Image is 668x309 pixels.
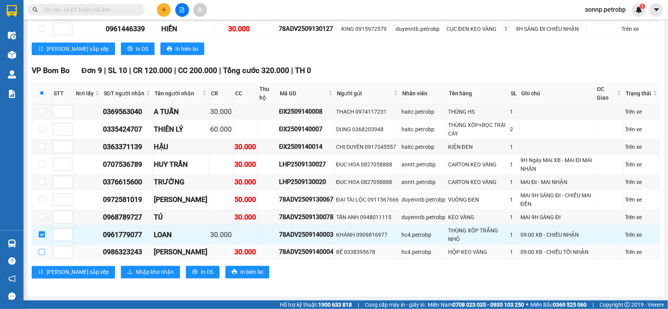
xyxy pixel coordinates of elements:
[76,89,94,98] span: Nơi lấy
[154,106,207,117] div: A TUẤN
[402,125,445,134] div: haitc.petrobp
[153,245,209,260] td: NGỌC HOÀNG
[279,195,333,204] div: 78ADV2509130067
[336,160,399,169] div: ĐUC HOA 0827058888
[341,25,393,33] div: KING 0915972579
[43,5,135,14] input: Tìm tên, số ĐT hoặc mã đơn
[520,178,593,186] div: MAI ĐI - MAI NHẬN
[8,275,16,282] span: notification
[318,302,352,308] strong: 1900 633 818
[336,143,399,151] div: CHỊ DUYÊN 0917345557
[102,210,153,225] td: 0968789727
[103,212,151,223] div: 0968789727
[402,248,445,257] div: hc4.petrobp
[279,24,339,34] div: 78ADV2509130127
[154,194,207,205] div: [PERSON_NAME]
[396,25,444,33] div: duyenntb.petrobp
[295,66,311,75] span: TH 0
[337,89,392,98] span: Người gửi
[7,7,19,16] span: Gửi:
[291,66,293,75] span: |
[597,85,616,102] span: ĐC Giao
[210,124,232,135] div: 60.000
[8,51,16,59] img: warehouse-icon
[520,213,593,221] div: MAI 9H SÁNG ĐI
[153,210,209,225] td: TÚ
[278,210,335,225] td: 78ADV2509130078
[228,23,252,34] div: 30.000
[358,300,359,309] span: |
[402,107,445,116] div: haitc.petrobp
[103,106,151,117] div: 0369563040
[279,124,333,134] div: ĐX2509140007
[278,175,335,190] td: LHP2509130020
[103,141,151,152] div: 0363371139
[277,21,340,37] td: 78ADV2509130127
[280,300,352,309] span: Hỗ trợ kỹ thuật:
[186,266,220,279] button: printerIn DS
[121,266,180,279] button: downloadNhập kho nhận
[153,104,209,120] td: A TUẤN
[257,83,278,104] th: Thu hộ
[178,66,217,75] span: CC 200.000
[448,143,507,151] div: KIỆN ĐEN
[510,195,518,204] div: 1
[102,225,153,245] td: 0961779077
[102,104,153,120] td: 0369563040
[104,21,160,37] td: 0961446339
[102,245,153,260] td: 0986323243
[7,5,17,17] img: logo-vxr
[278,225,335,245] td: 78ADV2509140003
[219,66,221,75] span: |
[102,190,153,210] td: 0972581019
[234,212,256,223] div: 30.000
[278,190,335,210] td: 78ADV2509130067
[234,159,256,170] div: 30.000
[104,66,106,75] span: |
[516,25,585,33] div: 9H SÁNG ĐI CHIỀU NHẬN
[121,43,155,55] button: printerIn DS
[279,247,333,257] div: 78ADV2509140004
[653,6,660,13] span: caret-down
[32,266,115,279] button: sort-ascending[PERSON_NAME] sắp xếp
[510,143,518,151] div: 1
[175,45,198,53] span: In biên lai
[336,195,399,204] div: ĐẠI TÀI LỘC 0911567666
[32,66,70,75] span: VP Bom Bo
[448,107,507,116] div: THÙNG HS
[103,247,151,258] div: 0986323243
[210,106,232,117] div: 30.000
[336,178,399,186] div: ĐUC HOA 0827058888
[636,6,643,13] img: icon-new-feature
[448,178,507,186] div: CARTON KEO VÀNG
[579,5,632,14] span: sonnp.petrobp
[520,248,593,257] div: 09:00 XB - CHIỀU TỐI NHẬN
[8,31,16,39] img: warehouse-icon
[136,268,174,277] span: Nhập kho nhận
[153,120,209,139] td: THIÊN LÝ
[174,66,176,75] span: |
[447,83,509,104] th: Tên hàng
[104,89,144,98] span: SĐT người nhận
[519,83,595,104] th: Ghi chú
[8,90,16,98] img: solution-icon
[625,213,658,221] div: Trên xe
[167,46,172,52] span: printer
[192,269,198,275] span: printer
[448,160,507,169] div: CARTON KEO VÀNG
[650,3,663,17] button: caret-down
[8,70,16,79] img: warehouse-icon
[61,7,114,25] div: VP Bình Triệu
[234,177,256,188] div: 30.000
[61,7,80,16] span: Nhận:
[136,45,148,53] span: In DS
[102,139,153,155] td: 0363371139
[102,155,153,175] td: 0707536789
[510,160,518,169] div: 1
[504,25,513,33] div: 1
[428,300,524,309] span: Miền Nam
[278,155,335,175] td: LHP2509130027
[153,225,209,245] td: LOAN
[233,83,257,104] th: CC
[127,46,133,52] span: printer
